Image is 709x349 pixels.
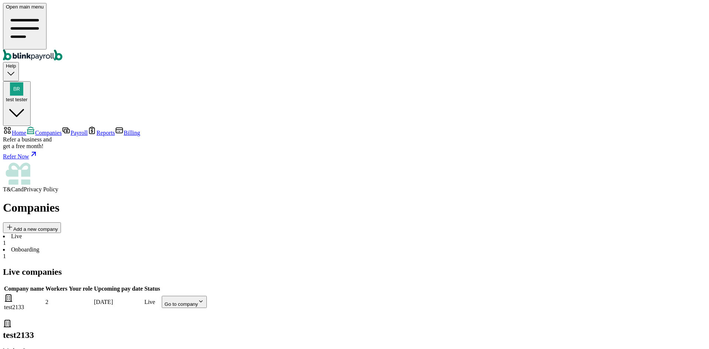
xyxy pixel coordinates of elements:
h2: Live companies [3,267,706,277]
a: Home [3,130,26,136]
span: Companies [35,130,62,136]
th: Upcoming pay date [93,285,143,292]
span: 1 [3,253,6,259]
span: Payroll [71,130,88,136]
th: Your role [69,285,93,292]
button: test tester [3,81,31,126]
li: Onboarding [3,246,706,260]
iframe: Chat Widget [586,269,709,349]
a: Reports [88,130,115,136]
th: Company name [4,285,44,292]
button: Add a new company [3,222,61,233]
h2: test2133 [3,319,706,340]
th: Workers [45,285,68,292]
span: T&C [3,186,15,192]
span: test2133 [4,304,24,310]
button: Help [3,62,19,81]
span: Billing [124,130,140,136]
li: Live [3,233,706,246]
span: Home [12,130,26,136]
a: Companies [26,130,62,136]
button: Go to company [162,296,207,308]
span: Privacy Policy [24,186,58,192]
h1: Companies [3,201,706,215]
span: test tester [6,97,28,102]
td: 2 [45,293,68,311]
span: Open main menu [6,4,44,10]
nav: Global [3,3,706,62]
td: [DATE] [93,293,143,311]
a: Refer Now [3,150,706,160]
span: Reports [96,130,115,136]
span: 1 [3,240,6,246]
span: Add a new company [13,226,58,232]
div: Refer a business and get a free month! [3,136,706,150]
a: Payroll [62,130,88,136]
button: Open main menu [3,3,47,49]
span: Go to company [165,301,198,307]
a: Billing [115,130,140,136]
nav: Sidebar [3,126,706,193]
span: and [15,186,24,192]
span: Help [6,63,16,69]
span: Live [144,299,155,305]
th: Status [144,285,161,292]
